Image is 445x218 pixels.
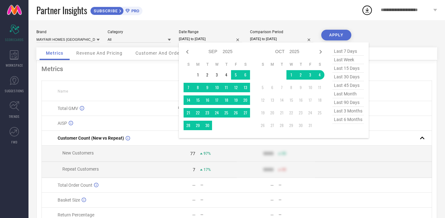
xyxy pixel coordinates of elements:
[204,151,211,156] span: 97%
[184,83,193,92] td: Sun Sep 07 2025
[258,62,267,67] th: Sunday
[212,95,222,105] td: Wed Sep 17 2025
[193,70,203,80] td: Mon Sep 01 2025
[184,62,193,67] th: Sunday
[62,167,99,172] span: Repeat Customers
[222,83,231,92] td: Thu Sep 11 2025
[279,213,315,217] div: —
[286,121,296,130] td: Wed Oct 29 2025
[305,83,315,92] td: Fri Oct 10 2025
[190,151,195,156] div: 77
[41,65,432,73] div: Metrics
[179,36,242,42] input: Select date range
[212,70,222,80] td: Wed Sep 03 2025
[296,121,305,130] td: Thu Oct 30 2025
[267,62,277,67] th: Monday
[212,83,222,92] td: Wed Sep 10 2025
[305,62,315,67] th: Friday
[203,95,212,105] td: Tue Sep 16 2025
[90,5,142,15] a: SUBSCRIBEPRO
[258,83,267,92] td: Sun Oct 05 2025
[332,90,364,98] span: last month
[184,48,191,56] div: Previous month
[267,83,277,92] td: Mon Oct 06 2025
[305,95,315,105] td: Fri Oct 17 2025
[200,198,236,202] div: —
[286,108,296,118] td: Wed Oct 22 2025
[6,63,23,68] span: WORKSPACE
[9,114,20,119] span: TRENDS
[286,70,296,80] td: Wed Oct 01 2025
[222,108,231,118] td: Thu Sep 25 2025
[263,167,273,172] div: 9999
[361,4,373,16] div: Open download list
[36,30,100,34] div: Brand
[315,95,324,105] td: Sat Oct 18 2025
[270,197,274,203] div: —
[91,9,119,13] span: SUBSCRIBE
[193,167,195,172] div: 7
[277,83,286,92] td: Tue Oct 07 2025
[184,95,193,105] td: Sun Sep 14 2025
[286,62,296,67] th: Wednesday
[222,95,231,105] td: Thu Sep 18 2025
[212,62,222,67] th: Wednesday
[250,36,313,42] input: Select comparison period
[241,62,250,67] th: Saturday
[332,64,364,73] span: last 15 days
[135,51,184,56] span: Customer And Orders
[200,183,236,187] div: —
[296,108,305,118] td: Thu Oct 23 2025
[192,197,196,203] div: —
[203,62,212,67] th: Tuesday
[184,121,193,130] td: Sun Sep 28 2025
[231,83,241,92] td: Fri Sep 12 2025
[279,183,315,187] div: —
[296,83,305,92] td: Thu Oct 09 2025
[279,198,315,202] div: —
[179,30,242,34] div: Date Range
[305,108,315,118] td: Fri Oct 24 2025
[193,95,203,105] td: Mon Sep 15 2025
[315,83,324,92] td: Sat Oct 11 2025
[282,167,286,172] span: 50
[258,108,267,118] td: Sun Oct 19 2025
[241,83,250,92] td: Sat Sep 13 2025
[332,98,364,107] span: last 90 days
[58,136,124,141] span: Customer Count (New vs Repeat)
[270,183,274,188] div: —
[305,121,315,130] td: Fri Oct 31 2025
[62,150,94,155] span: New Customers
[11,140,17,144] span: FWD
[200,213,236,217] div: —
[193,62,203,67] th: Monday
[58,106,78,111] span: Total GMV
[296,70,305,80] td: Thu Oct 02 2025
[258,121,267,130] td: Sun Oct 26 2025
[192,183,196,188] div: —
[5,88,24,93] span: SUGGESTIONS
[58,121,67,126] span: AISP
[332,115,364,124] span: last 6 months
[258,95,267,105] td: Sun Oct 12 2025
[267,108,277,118] td: Mon Oct 20 2025
[296,62,305,67] th: Thursday
[178,106,195,111] div: ₹ 73,465
[277,95,286,105] td: Tue Oct 14 2025
[277,121,286,130] td: Tue Oct 28 2025
[203,121,212,130] td: Tue Sep 30 2025
[58,89,68,94] span: Name
[212,108,222,118] td: Wed Sep 24 2025
[231,70,241,80] td: Fri Sep 05 2025
[250,30,313,34] div: Comparison Period
[315,62,324,67] th: Saturday
[296,95,305,105] td: Thu Oct 16 2025
[286,83,296,92] td: Wed Oct 08 2025
[130,9,139,13] span: PRO
[270,212,274,217] div: —
[315,70,324,80] td: Sat Oct 04 2025
[108,30,171,34] div: Category
[332,107,364,115] span: last 3 months
[241,95,250,105] td: Sat Sep 20 2025
[184,108,193,118] td: Sun Sep 21 2025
